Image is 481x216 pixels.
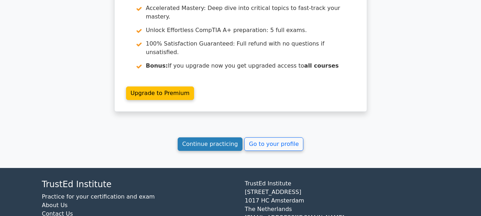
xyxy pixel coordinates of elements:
a: Upgrade to Premium [126,86,194,100]
a: Practice for your certification and exam [42,193,155,200]
h4: TrustEd Institute [42,179,236,190]
a: About Us [42,202,68,209]
a: Go to your profile [244,137,303,151]
a: Continue practicing [178,137,243,151]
